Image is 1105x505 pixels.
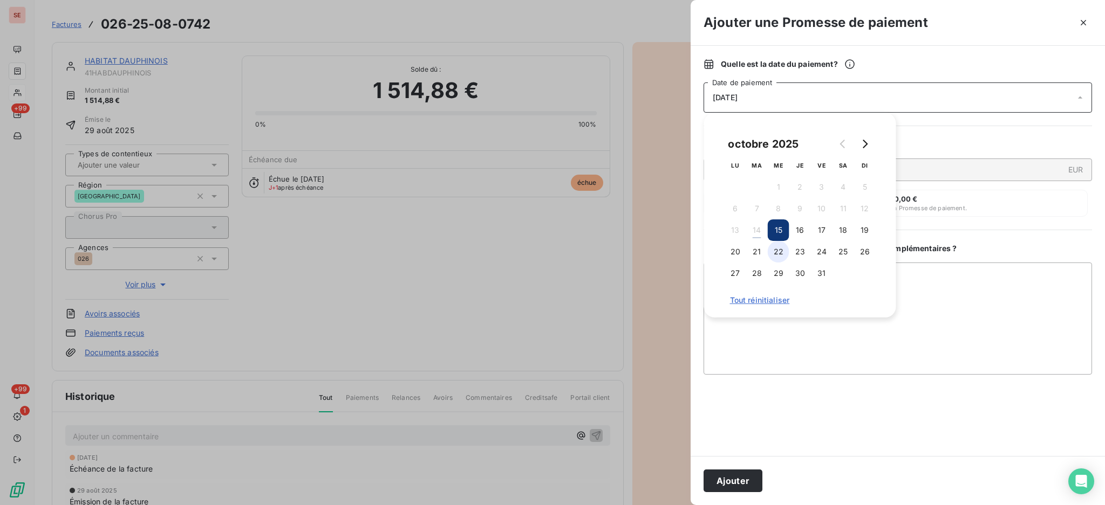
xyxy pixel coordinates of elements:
[1068,468,1094,494] div: Open Intercom Messenger
[746,198,768,219] button: 7
[833,198,854,219] button: 11
[811,241,833,262] button: 24
[768,241,789,262] button: 22
[854,219,876,241] button: 19
[811,198,833,219] button: 10
[833,241,854,262] button: 25
[768,198,789,219] button: 8
[833,155,854,176] th: samedi
[725,262,746,284] button: 27
[811,219,833,241] button: 17
[854,241,876,262] button: 26
[854,176,876,198] button: 5
[746,155,768,176] th: mardi
[725,241,746,262] button: 20
[854,155,876,176] th: dimanche
[811,262,833,284] button: 31
[725,135,803,153] div: octobre 2025
[833,219,854,241] button: 18
[789,262,811,284] button: 30
[725,198,746,219] button: 6
[833,176,854,198] button: 4
[854,198,876,219] button: 12
[789,241,811,262] button: 23
[746,219,768,241] button: 14
[789,198,811,219] button: 9
[811,176,833,198] button: 3
[768,155,789,176] th: mercredi
[713,93,738,102] span: [DATE]
[725,219,746,241] button: 13
[894,195,918,203] span: 0,00 €
[730,296,870,305] span: Tout réinitialiser
[721,59,855,70] span: Quelle est la date du paiement ?
[789,176,811,198] button: 2
[725,155,746,176] th: lundi
[746,241,768,262] button: 21
[704,469,762,492] button: Ajouter
[768,262,789,284] button: 29
[704,13,928,32] h3: Ajouter une Promesse de paiement
[746,262,768,284] button: 28
[789,155,811,176] th: jeudi
[768,176,789,198] button: 1
[811,155,833,176] th: vendredi
[833,133,854,155] button: Go to previous month
[768,219,789,241] button: 15
[789,219,811,241] button: 16
[854,133,876,155] button: Go to next month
